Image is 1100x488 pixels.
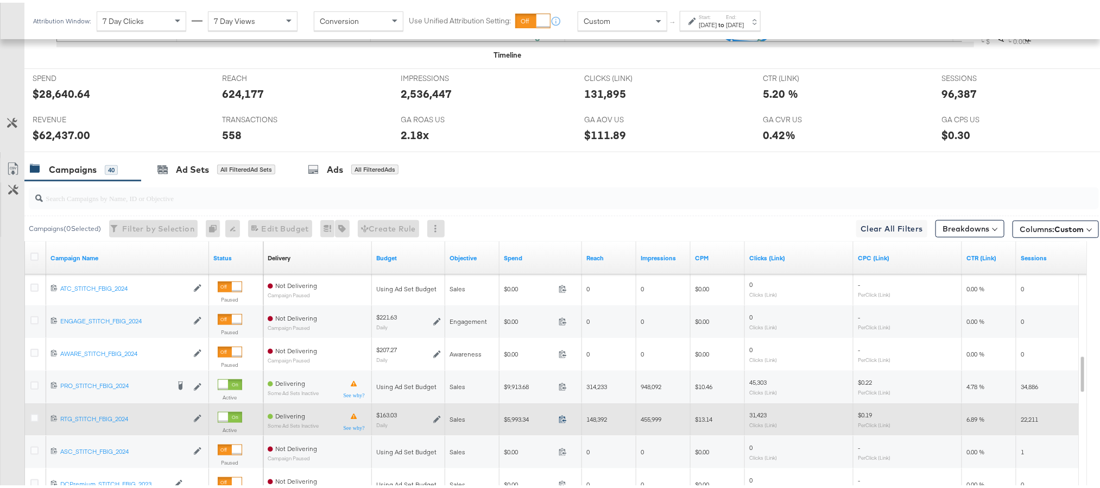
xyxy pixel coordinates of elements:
[966,412,984,421] span: 6.89 %
[60,445,188,454] a: ASC_STITCH_FBIG_2024
[858,321,890,328] sub: Per Click (Link)
[1021,347,1024,355] span: 0
[268,387,319,393] sub: Some Ad Sets Inactive
[586,315,590,323] span: 0
[584,71,666,81] span: CLICKS (LINK)
[699,11,717,18] label: Start:
[275,409,305,417] span: Delivering
[60,314,188,323] div: ENGAGE_STITCH_FBIG_2024
[409,13,511,23] label: Use Unified Attribution Setting:
[966,347,984,355] span: 0.00 %
[749,419,777,426] sub: Clicks (Link)
[586,347,590,355] span: 0
[60,281,188,290] div: ATC_STITCH_FBIG_2024
[584,124,626,140] div: $111.89
[504,315,554,323] span: $0.00
[942,124,971,140] div: $0.30
[376,478,441,486] div: Using Ad Set Budget
[749,278,753,286] span: 0
[749,310,753,318] span: 0
[717,18,726,26] strong: to
[641,251,686,260] a: The number of times your ad was served. On mobile apps an ad is counted as served the first time ...
[586,251,632,260] a: The number of people your ad was served to.
[218,391,242,398] label: Active
[504,445,554,453] span: $0.00
[450,412,465,421] span: Sales
[450,315,487,323] span: Engagement
[584,112,666,122] span: GA AOV US
[641,380,661,388] span: 948,092
[504,282,554,290] span: $0.00
[695,282,709,290] span: $0.00
[763,112,844,122] span: GA CVR US
[214,14,255,23] span: 7 Day Views
[213,251,259,260] a: Shows the current state of your Ad Campaign.
[60,347,188,355] div: AWARE_STITCH_FBIG_2024
[450,445,465,453] span: Sales
[749,354,777,360] sub: Clicks (Link)
[268,251,290,260] a: Reflects the ability of your Ad Campaign to achieve delivery based on ad states, schedule and bud...
[858,343,860,351] span: -
[268,355,317,361] sub: Campaign Paused
[33,124,90,140] div: $62,437.00
[60,412,188,421] a: RTG_STITCH_FBIG_2024
[320,14,359,23] span: Conversion
[376,419,388,426] sub: Daily
[749,376,767,384] span: 45,303
[858,419,890,426] sub: Per Click (Link)
[749,452,777,458] sub: Clicks (Link)
[50,251,205,260] a: Your campaign name.
[749,473,753,481] span: 0
[1023,26,1033,39] text: ROI
[1020,221,1084,232] span: Columns:
[858,354,890,360] sub: Per Click (Link)
[376,380,441,389] div: Using Ad Set Budget
[749,441,753,449] span: 0
[1021,445,1024,453] span: 1
[275,344,317,352] span: Not Delivering
[60,347,188,356] a: AWARE_STITCH_FBIG_2024
[726,18,744,27] div: [DATE]
[176,161,209,173] div: Ad Sets
[858,251,958,260] a: The average cost for each link click you've received from your ad.
[749,251,849,260] a: The number of clicks on links appearing on your ad or Page that direct people to your sites off F...
[504,380,554,388] span: $9,913.68
[268,251,290,260] div: Delivery
[858,376,872,384] span: $0.22
[504,347,554,355] span: $0.00
[1021,282,1024,290] span: 0
[641,282,644,290] span: 0
[749,408,767,416] span: 31,423
[695,412,712,421] span: $13.14
[641,347,644,355] span: 0
[450,380,465,388] span: Sales
[695,478,709,486] span: $0.00
[222,124,242,140] div: 558
[641,412,661,421] span: 455,999
[858,310,860,318] span: -
[217,162,275,172] div: All Filtered Ad Sets
[43,180,1000,202] input: Search Campaigns by Name, ID or Objective
[726,11,744,18] label: End:
[641,315,644,323] span: 0
[275,474,317,483] span: Not Delivering
[858,278,860,286] span: -
[450,478,465,486] span: Sales
[218,326,242,333] label: Paused
[641,445,644,453] span: 0
[218,293,242,301] label: Paused
[586,478,590,486] span: 0
[275,442,317,450] span: Not Delivering
[861,220,923,233] span: Clear All Filters
[858,408,872,416] span: $0.19
[749,386,777,393] sub: Clicks (Link)
[695,380,712,388] span: $10.46
[966,251,1012,260] a: The number of clicks received on a link in your ad divided by the number of impressions.
[858,289,890,295] sub: Per Click (Link)
[327,161,343,173] div: Ads
[586,282,590,290] span: 0
[222,112,304,122] span: TRANSACTIONS
[763,124,795,140] div: 0.42%
[376,282,441,291] div: Using Ad Set Budget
